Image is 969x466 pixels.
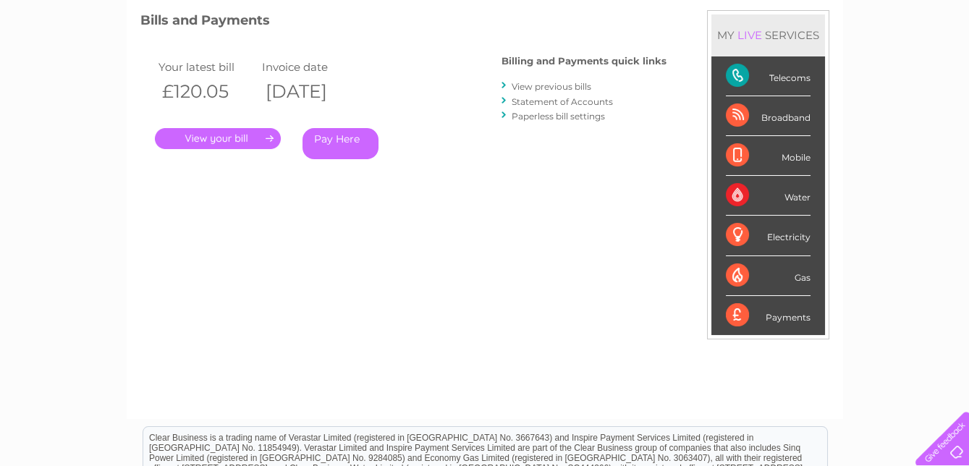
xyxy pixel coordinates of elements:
[512,111,605,122] a: Paperless bill settings
[143,8,827,70] div: Clear Business is a trading name of Verastar Limited (registered in [GEOGRAPHIC_DATA] No. 3667643...
[843,62,864,72] a: Blog
[726,56,811,96] div: Telecoms
[750,62,782,72] a: Energy
[726,216,811,255] div: Electricity
[696,7,796,25] a: 0333 014 3131
[258,77,363,106] th: [DATE]
[791,62,834,72] a: Telecoms
[726,136,811,176] div: Mobile
[726,296,811,335] div: Payments
[726,176,811,216] div: Water
[921,62,955,72] a: Log out
[502,56,667,67] h4: Billing and Payments quick links
[155,128,281,149] a: .
[726,256,811,296] div: Gas
[735,28,765,42] div: LIVE
[140,10,667,35] h3: Bills and Payments
[302,128,378,159] a: Pay Here
[155,77,259,106] th: £120.05
[873,62,908,72] a: Contact
[726,96,811,136] div: Broadband
[155,57,259,77] td: Your latest bill
[711,14,825,56] div: MY SERVICES
[34,38,108,82] img: logo.png
[512,96,613,107] a: Statement of Accounts
[714,62,742,72] a: Water
[258,57,363,77] td: Invoice date
[512,81,591,92] a: View previous bills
